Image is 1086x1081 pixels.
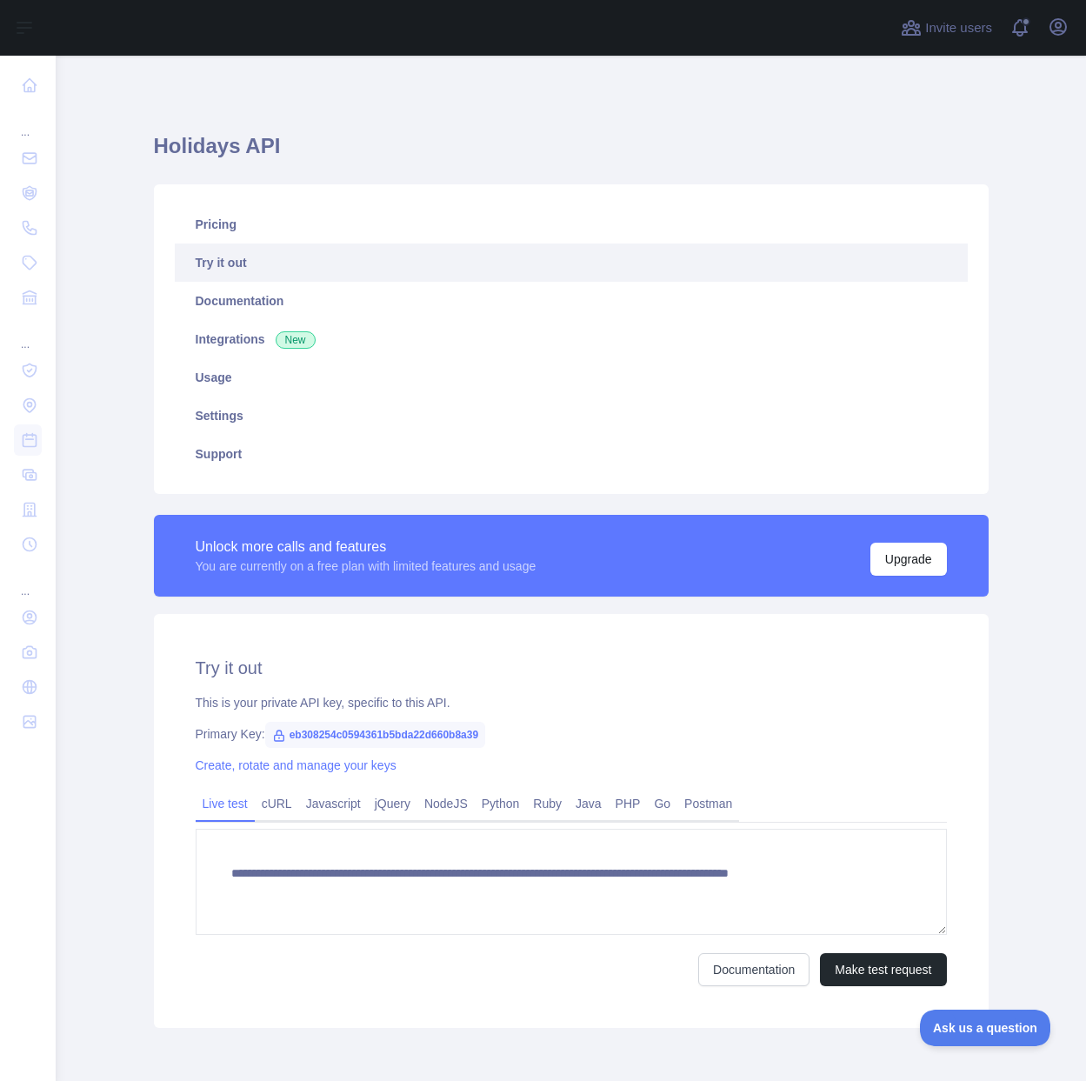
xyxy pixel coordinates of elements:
[196,790,255,817] a: Live test
[417,790,475,817] a: NodeJS
[475,790,527,817] a: Python
[196,725,947,743] div: Primary Key:
[14,317,42,351] div: ...
[196,537,536,557] div: Unlock more calls and features
[196,694,947,711] div: This is your private API key, specific to this API.
[175,435,968,473] a: Support
[175,282,968,320] a: Documentation
[175,358,968,397] a: Usage
[920,1010,1051,1046] iframe: Toggle Customer Support
[175,320,968,358] a: Integrations New
[276,331,316,349] span: New
[255,790,299,817] a: cURL
[196,758,396,772] a: Create, rotate and manage your keys
[14,104,42,139] div: ...
[609,790,648,817] a: PHP
[196,656,947,680] h2: Try it out
[698,953,810,986] a: Documentation
[526,790,569,817] a: Ruby
[820,953,946,986] button: Make test request
[175,205,968,244] a: Pricing
[870,543,947,576] button: Upgrade
[677,790,739,817] a: Postman
[154,132,989,174] h1: Holidays API
[175,244,968,282] a: Try it out
[175,397,968,435] a: Settings
[299,790,368,817] a: Javascript
[897,14,996,42] button: Invite users
[569,790,609,817] a: Java
[14,564,42,598] div: ...
[196,557,536,575] div: You are currently on a free plan with limited features and usage
[265,722,486,748] span: eb308254c0594361b5bda22d660b8a39
[925,18,992,38] span: Invite users
[647,790,677,817] a: Go
[368,790,417,817] a: jQuery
